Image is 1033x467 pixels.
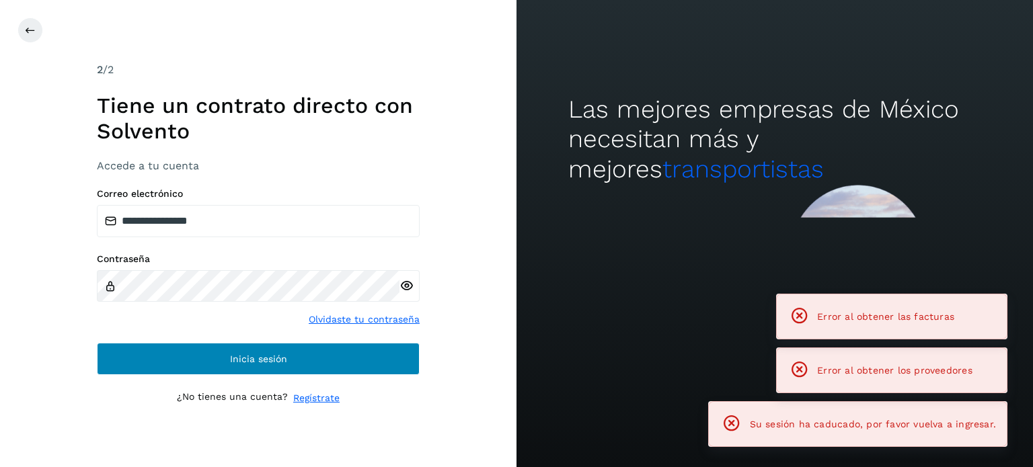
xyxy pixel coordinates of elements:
p: ¿No tienes una cuenta? [177,391,288,405]
button: Inicia sesión [97,343,420,375]
h1: Tiene un contrato directo con Solvento [97,93,420,144]
label: Contraseña [97,253,420,265]
div: /2 [97,62,420,78]
span: Error al obtener las facturas [817,311,954,322]
span: Error al obtener los proveedores [817,365,972,376]
span: 2 [97,63,103,76]
span: Su sesión ha caducado, por favor vuelva a ingresar. [750,419,996,429]
h3: Accede a tu cuenta [97,159,420,172]
label: Correo electrónico [97,188,420,200]
a: Olvidaste tu contraseña [309,312,420,327]
a: Regístrate [293,391,340,405]
span: Inicia sesión [230,354,287,364]
h2: Las mejores empresas de México necesitan más y mejores [568,95,981,184]
span: transportistas [662,155,824,183]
